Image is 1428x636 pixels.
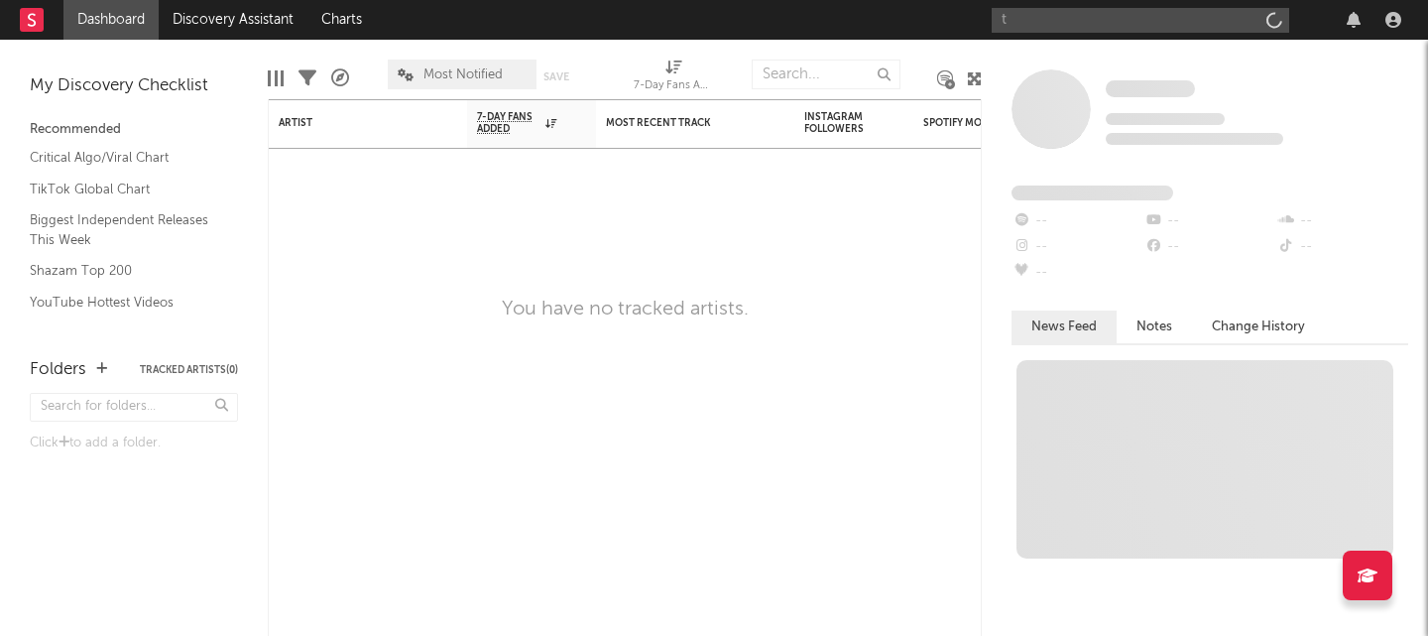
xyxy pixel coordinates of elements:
[1106,133,1283,145] span: 0 fans last week
[1276,208,1408,234] div: --
[1011,311,1117,343] button: News Feed
[502,298,749,321] div: You have no tracked artists.
[1276,234,1408,260] div: --
[331,50,349,107] div: A&R Pipeline
[1192,311,1325,343] button: Change History
[752,60,900,89] input: Search...
[30,432,238,455] div: Click to add a folder.
[992,8,1289,33] input: Search for artists
[1143,208,1275,234] div: --
[30,74,238,98] div: My Discovery Checklist
[423,68,503,81] span: Most Notified
[477,111,540,135] span: 7-Day Fans Added
[1106,80,1195,97] span: Some Artist
[30,260,218,282] a: Shazam Top 200
[804,111,874,135] div: Instagram Followers
[279,117,427,129] div: Artist
[1117,311,1192,343] button: Notes
[1011,208,1143,234] div: --
[30,322,218,344] a: Apple Top 200
[30,292,218,314] a: YouTube Hottest Videos
[30,118,238,142] div: Recommended
[634,74,713,98] div: 7-Day Fans Added (7-Day Fans Added)
[606,117,755,129] div: Most Recent Track
[30,358,86,382] div: Folders
[1011,186,1173,200] span: Fans Added by Platform
[923,117,1072,129] div: Spotify Monthly Listeners
[543,71,569,82] button: Save
[30,209,218,250] a: Biggest Independent Releases This Week
[1143,234,1275,260] div: --
[140,365,238,375] button: Tracked Artists(0)
[268,50,284,107] div: Edit Columns
[30,179,218,200] a: TikTok Global Chart
[634,50,713,107] div: 7-Day Fans Added (7-Day Fans Added)
[298,50,316,107] div: Filters
[1011,234,1143,260] div: --
[1106,79,1195,99] a: Some Artist
[1011,260,1143,286] div: --
[30,147,218,169] a: Critical Algo/Viral Chart
[30,393,238,422] input: Search for folders...
[1106,113,1225,125] span: Tracking Since: [DATE]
